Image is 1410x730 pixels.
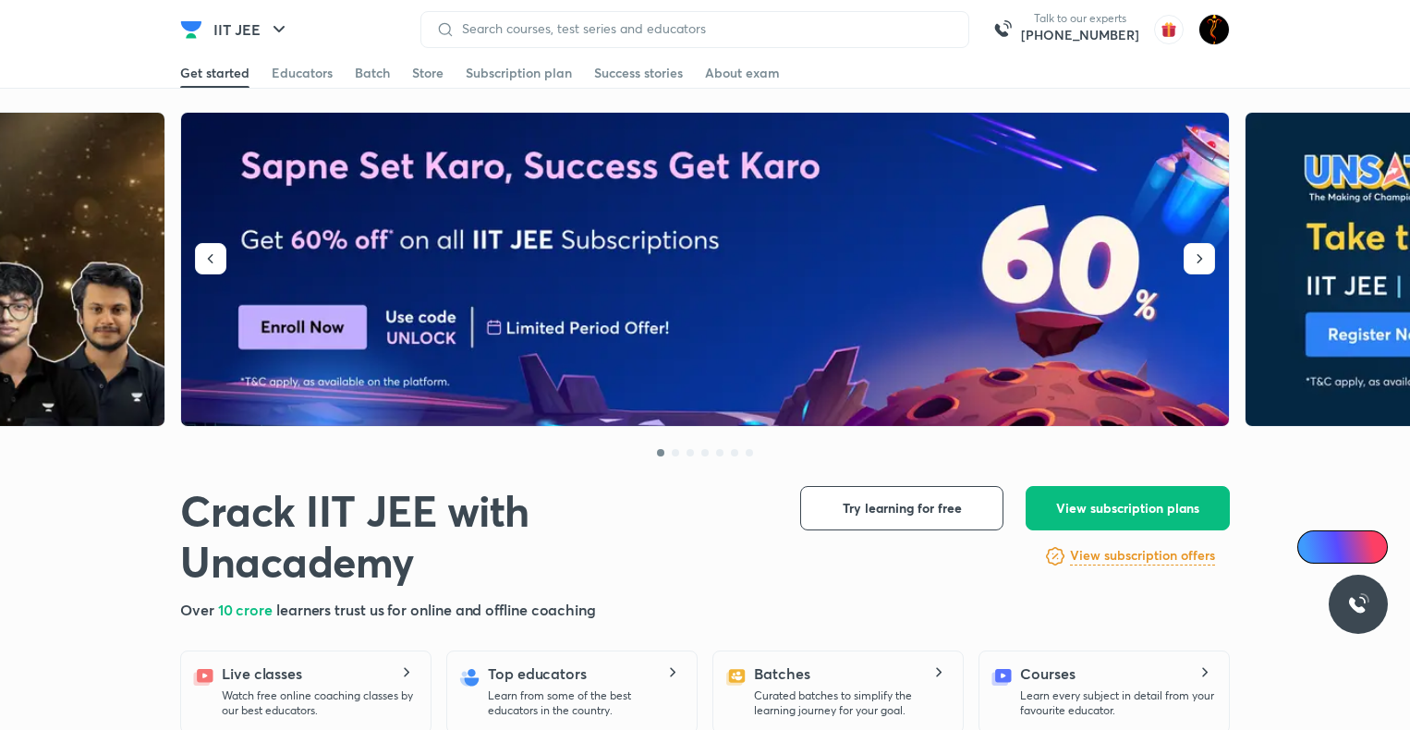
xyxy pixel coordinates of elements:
[412,64,444,82] div: Store
[272,64,333,82] div: Educators
[1297,530,1388,564] a: Ai Doubts
[1198,14,1230,45] img: Sarveshwar Jha
[1070,546,1215,566] h6: View subscription offers
[222,663,302,685] h5: Live classes
[355,58,390,88] a: Batch
[180,64,249,82] div: Get started
[180,600,218,619] span: Over
[1021,11,1139,26] p: Talk to our experts
[800,486,1003,530] button: Try learning for free
[222,688,416,718] p: Watch free online coaching classes by our best educators.
[272,58,333,88] a: Educators
[218,600,276,619] span: 10 crore
[1070,545,1215,567] a: View subscription offers
[1020,688,1214,718] p: Learn every subject in detail from your favourite educator.
[843,499,962,517] span: Try learning for free
[455,21,954,36] input: Search courses, test series and educators
[754,688,948,718] p: Curated batches to simplify the learning journey for your goal.
[705,64,780,82] div: About exam
[705,58,780,88] a: About exam
[754,663,809,685] h5: Batches
[488,663,587,685] h5: Top educators
[276,600,596,619] span: learners trust us for online and offline coaching
[984,11,1021,48] img: call-us
[412,58,444,88] a: Store
[466,58,572,88] a: Subscription plan
[1056,499,1199,517] span: View subscription plans
[488,688,682,718] p: Learn from some of the best educators in the country.
[180,58,249,88] a: Get started
[1026,486,1230,530] button: View subscription plans
[1308,540,1323,554] img: Icon
[466,64,572,82] div: Subscription plan
[180,486,771,588] h1: Crack IIT JEE with Unacademy
[1328,540,1377,554] span: Ai Doubts
[1021,26,1139,44] a: [PHONE_NUMBER]
[1154,15,1184,44] img: avatar
[355,64,390,82] div: Batch
[594,64,683,82] div: Success stories
[594,58,683,88] a: Success stories
[180,18,202,41] img: Company Logo
[1020,663,1075,685] h5: Courses
[1347,593,1369,615] img: ttu
[202,11,301,48] button: IIT JEE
